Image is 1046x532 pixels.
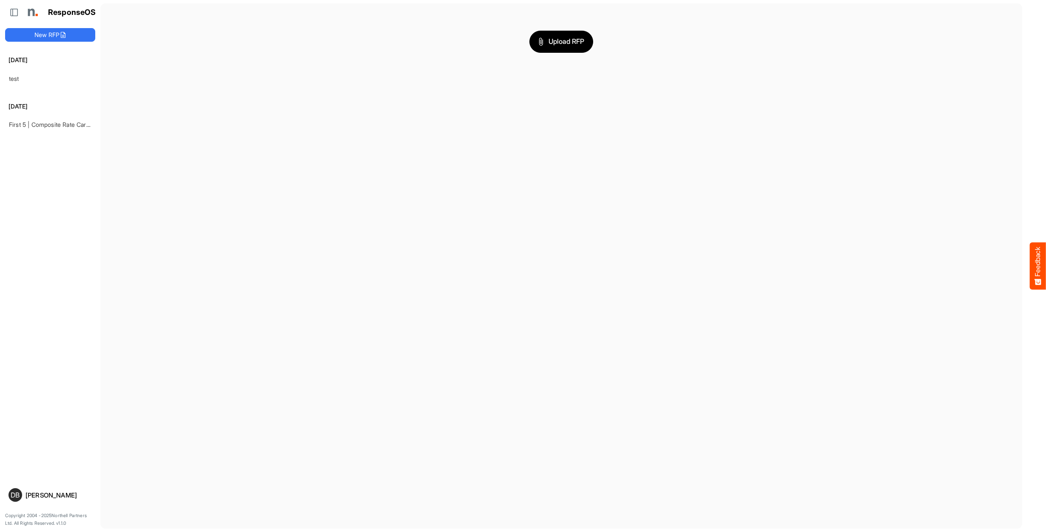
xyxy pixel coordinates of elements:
[11,492,20,498] span: DB
[23,4,40,21] img: Northell
[9,75,19,82] a: test
[5,28,95,42] button: New RFP
[538,36,584,47] span: Upload RFP
[529,31,593,53] button: Upload RFP
[5,512,95,527] p: Copyright 2004 - 2025 Northell Partners Ltd. All Rights Reserved. v 1.1.0
[26,492,92,498] div: [PERSON_NAME]
[1030,243,1046,290] button: Feedback
[9,121,110,128] a: First 5 | Composite Rate Card [DATE]
[5,55,95,65] h6: [DATE]
[48,8,96,17] h1: ResponseOS
[5,102,95,111] h6: [DATE]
